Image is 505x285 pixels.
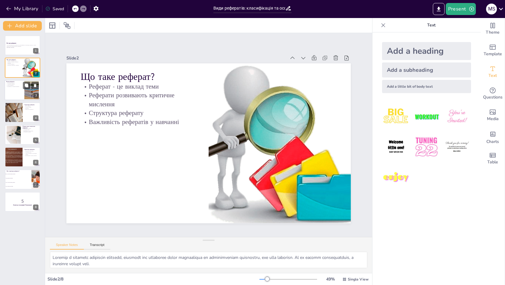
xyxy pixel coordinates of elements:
span: Questions [483,94,503,101]
span: Вступ, джерела, висновки [6,186,31,187]
p: Text [388,18,475,32]
div: 4 [33,115,38,121]
div: 7 [5,169,40,189]
span: Position [63,22,71,29]
p: Редагування та коригування [23,130,38,132]
p: Реферати розвивають критичне мислення [81,91,194,109]
div: Add a subheading [382,62,471,77]
p: Аналітичні реферати [6,83,23,85]
div: 3 [5,80,41,100]
input: Insert title [213,4,285,13]
p: Приклади на різні теми [24,151,38,152]
p: Generated with [URL] [7,47,38,48]
div: 6 [33,160,38,165]
div: Add ready made slides [481,40,505,61]
div: Layout [47,21,57,30]
img: 3.jpeg [443,103,471,131]
button: My Library [5,4,41,14]
div: Add images, graphics, shapes or video [481,105,505,126]
div: Change the overall theme [481,18,505,40]
p: Види рефератів [6,81,23,83]
div: 4 [5,102,40,122]
div: 2 [5,58,40,77]
p: У цій презентації ми розглянемо, що таке реферати, їх різні види, структуру, а також поради щодо ... [7,45,38,47]
p: Логіка та послідовність [24,109,38,110]
p: Складання плану [23,129,38,130]
div: Add charts and graphs [481,126,505,148]
p: Поради щодо написання рефератів [23,126,38,129]
div: Slide 2 / 8 [47,276,259,282]
button: Transcript [84,243,111,250]
span: Template [484,51,502,57]
img: 7.jpeg [382,164,410,192]
div: 8 [5,192,40,212]
img: 5.jpeg [412,133,440,161]
p: Актуальність тем [24,152,38,153]
div: 7 [33,182,38,188]
div: Add text boxes [481,61,505,83]
div: Add a heading [382,42,471,60]
p: 5 [7,198,38,205]
p: Висновки [24,108,38,109]
button: Duplicate Slide [23,82,30,89]
span: Вступ, основна частина, джерела [6,182,31,183]
button: Present [446,3,476,15]
div: Get real-time input from your audience [481,83,505,105]
p: Структура реферату [81,109,194,117]
p: Вступ реферату [24,106,38,107]
div: 3 [33,93,39,98]
img: 2.jpeg [412,103,440,131]
img: 1.jpeg [382,103,410,131]
div: 2 [33,71,38,76]
p: Реферат - це виклад теми [81,82,194,91]
span: Table [487,159,498,165]
p: Структура реферату [24,104,38,106]
div: M S [486,4,497,14]
div: Saved [45,6,64,12]
img: 6.jpeg [443,133,471,161]
p: Що таке реферат? [7,59,21,60]
p: Основна частина [24,107,38,108]
div: 1 [33,48,38,53]
div: Add a little bit of body text [382,80,471,93]
div: 5 [5,125,40,145]
p: Описові реферати [6,85,23,86]
button: Add slide [3,21,42,31]
button: Delete Slide [32,82,39,89]
p: Дотримання термінів [23,131,38,132]
p: Відображення сучасних проблем [24,155,38,156]
p: Вибір теми та джерел [23,128,38,129]
div: 49 % [323,276,338,282]
button: Export to PowerPoint [433,3,445,15]
p: Що таке реферат? [81,70,194,83]
button: Speaker Notes [50,243,84,250]
p: Важливість рефератів у навчанні [81,118,194,126]
div: 5 [33,138,38,143]
div: 6 [5,147,40,167]
div: 1 [5,35,40,55]
p: Реферат - це виклад теми [7,60,21,61]
p: Аналіз позитивних та негативних аспектів [24,153,38,155]
div: Slide 2 [66,55,286,61]
p: Структура реферату [7,63,21,65]
span: Single View [348,277,369,282]
p: Важливість рефератів у навчанні [7,65,21,66]
strong: Готові до тестування? Розпочнемо! [13,204,32,206]
textarea: Loremip d sitametc adipiscin elitsedd, eiusmodt inc utlaboree dolor magnaaliqua en adminimveniam ... [50,252,367,268]
div: 8 [33,205,38,210]
span: Theme [486,29,500,36]
img: 4.jpeg [382,133,410,161]
p: Різні види рефератів [6,83,23,84]
span: Charts [486,138,499,145]
div: Add a table [481,148,505,169]
span: Media [487,116,499,122]
p: Порівняльні та критичні реферати [6,86,23,87]
span: Text [488,72,497,79]
p: Реферати розвивають критичне мислення [7,61,21,63]
strong: Все про реферати [7,43,16,44]
p: Яка структура реферату? [7,170,30,172]
button: M S [486,3,497,15]
p: Приклади рефератів [24,149,38,150]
